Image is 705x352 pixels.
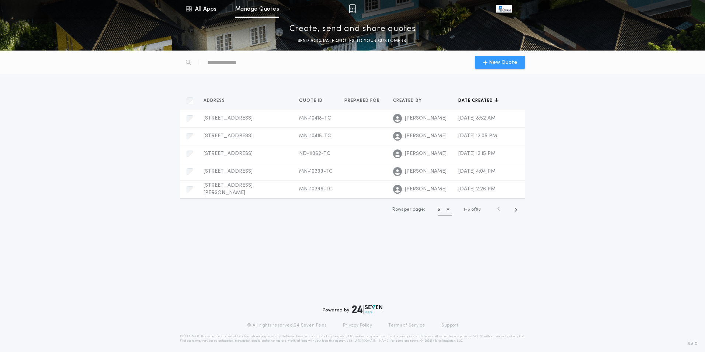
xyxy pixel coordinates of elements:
span: [PERSON_NAME] [405,168,447,175]
span: [DATE] 8:52 AM [458,115,496,121]
button: Created by [393,97,427,104]
button: Address [204,97,230,104]
img: logo [352,305,382,314]
p: © All rights reserved. 24|Seven Fees [247,322,327,328]
span: Prepared for [344,98,381,104]
span: MN-10399-TC [299,169,333,174]
span: Created by [393,98,423,104]
span: 5 [468,207,470,212]
span: Rows per page: [392,207,425,212]
span: MN-10415-TC [299,133,331,139]
button: New Quote [475,56,525,69]
button: 5 [438,204,452,215]
a: [URL][DOMAIN_NAME] [353,339,390,342]
span: [STREET_ADDRESS] [204,151,253,156]
p: Create, send and share quotes [289,23,416,35]
span: [STREET_ADDRESS] [204,115,253,121]
span: MN-10418-TC [299,115,331,121]
p: DISCLAIMER: This estimate is provided for informational purposes only. 24|Seven Fees, a product o... [180,334,525,343]
span: [PERSON_NAME] [405,115,447,122]
span: Address [204,98,226,104]
a: Terms of Service [388,322,425,328]
span: [DATE] 12:15 PM [458,151,496,156]
span: Quote ID [299,98,324,104]
a: Privacy Policy [343,322,372,328]
span: [DATE] 12:05 PM [458,133,497,139]
div: Powered by [323,305,382,314]
span: [DATE] 2:26 PM [458,186,496,192]
a: Support [441,322,458,328]
span: [PERSON_NAME] [405,150,447,158]
span: 3.8.0 [688,341,698,347]
span: [STREET_ADDRESS][PERSON_NAME] [204,183,253,196]
span: [PERSON_NAME] [405,186,447,193]
span: [PERSON_NAME] [405,132,447,140]
button: Date created [458,97,499,104]
span: Date created [458,98,494,104]
h1: 5 [438,206,440,213]
span: [DATE] 4:04 PM [458,169,496,174]
span: ND-11062-TC [299,151,330,156]
img: vs-icon [496,5,512,13]
p: SEND ACCURATE QUOTES TO YOUR CUSTOMERS. [298,37,407,45]
button: Quote ID [299,97,328,104]
span: of 88 [471,206,481,213]
span: 1 [463,207,465,212]
span: MN-10396-TC [299,186,333,192]
img: img [349,4,356,13]
span: New Quote [489,59,517,66]
span: [STREET_ADDRESS] [204,133,253,139]
span: [STREET_ADDRESS] [204,169,253,174]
